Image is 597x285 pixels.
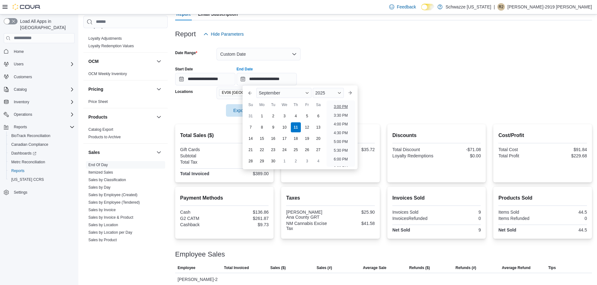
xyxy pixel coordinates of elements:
[180,171,209,176] strong: Total Invoiced
[88,215,133,220] span: Sales by Invoice & Product
[302,156,312,166] div: day-3
[83,70,168,80] div: OCM
[6,166,77,175] button: Reports
[246,156,256,166] div: day-28
[11,98,32,106] button: Inventory
[4,44,75,213] nav: Complex example
[1,188,77,197] button: Settings
[175,251,225,258] h3: Employee Sales
[392,132,481,139] h2: Discounts
[409,265,430,270] span: Refunds ($)
[180,147,223,152] div: Gift Cards
[392,194,481,202] h2: Invoices Sold
[222,89,271,96] span: EV06 [GEOGRAPHIC_DATA]
[180,160,223,165] div: Total Tax
[345,88,355,98] button: Next month
[280,122,290,132] div: day-10
[257,111,267,121] div: day-1
[178,265,196,270] span: Employee
[9,167,75,175] span: Reports
[14,74,32,79] span: Customers
[438,210,481,215] div: 9
[332,221,375,226] div: $41.58
[226,153,269,158] div: $321.52
[6,175,77,184] button: [US_STATE] CCRS
[327,100,355,167] ul: Time
[331,103,350,110] li: 3:00 PM
[456,265,476,270] span: Refunds (#)
[88,208,116,212] a: Sales by Invoice
[245,88,255,98] button: Previous Month
[88,127,113,132] a: Catalog Export
[438,216,481,221] div: 0
[230,104,257,117] span: Export
[257,156,267,166] div: day-29
[88,222,118,227] span: Sales by Location
[88,36,122,41] span: Loyalty Adjustments
[9,150,39,157] a: Dashboards
[507,3,592,11] p: [PERSON_NAME]-2919 [PERSON_NAME]
[397,4,416,10] span: Feedback
[313,100,323,110] div: Sa
[226,171,269,176] div: $389.00
[14,112,32,117] span: Operations
[270,265,285,270] span: Sales ($)
[332,210,375,215] div: $25.90
[11,123,75,131] span: Reports
[14,49,24,54] span: Home
[88,238,117,242] a: Sales by Product
[392,147,435,152] div: Total Discount
[9,150,75,157] span: Dashboards
[88,135,121,140] span: Products to Archive
[11,98,75,106] span: Inventory
[9,176,46,183] a: [US_STATE] CCRS
[88,230,132,235] a: Sales by Location per Day
[291,100,301,110] div: Th
[226,147,269,152] div: $0.00
[155,22,163,30] button: Loyalty
[155,149,163,156] button: Sales
[83,161,168,269] div: Sales
[1,98,77,106] button: Inventory
[544,216,587,221] div: 0
[268,111,278,121] div: day-2
[498,153,541,158] div: Total Profit
[257,145,267,155] div: day-22
[226,160,269,165] div: $67.48
[11,73,75,81] span: Customers
[302,122,312,132] div: day-12
[6,140,77,149] button: Canadian Compliance
[180,216,223,221] div: G2 CATM
[9,141,51,148] a: Canadian Compliance
[268,145,278,155] div: day-23
[11,168,24,173] span: Reports
[175,67,193,72] label: Start Date
[88,149,154,155] button: Sales
[291,111,301,121] div: day-4
[544,227,587,232] div: 44.5
[246,145,256,155] div: day-21
[88,86,103,92] h3: Pricing
[291,134,301,144] div: day-18
[317,265,332,270] span: Sales (#)
[14,190,27,195] span: Settings
[268,134,278,144] div: day-16
[88,72,127,76] a: OCM Weekly Inventory
[1,123,77,131] button: Reports
[544,153,587,158] div: $229.68
[11,151,36,156] span: Dashboards
[88,44,134,48] a: Loyalty Redemption Values
[302,134,312,144] div: day-19
[438,147,481,152] div: -$71.08
[259,90,280,95] span: September
[11,48,26,55] a: Home
[88,58,99,64] h3: OCM
[280,156,290,166] div: day-1
[155,113,163,121] button: Products
[14,99,29,104] span: Inventory
[331,155,350,163] li: 6:00 PM
[268,122,278,132] div: day-9
[331,164,350,172] li: 6:30 PM
[256,88,312,98] div: Button. Open the month selector. September is currently selected.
